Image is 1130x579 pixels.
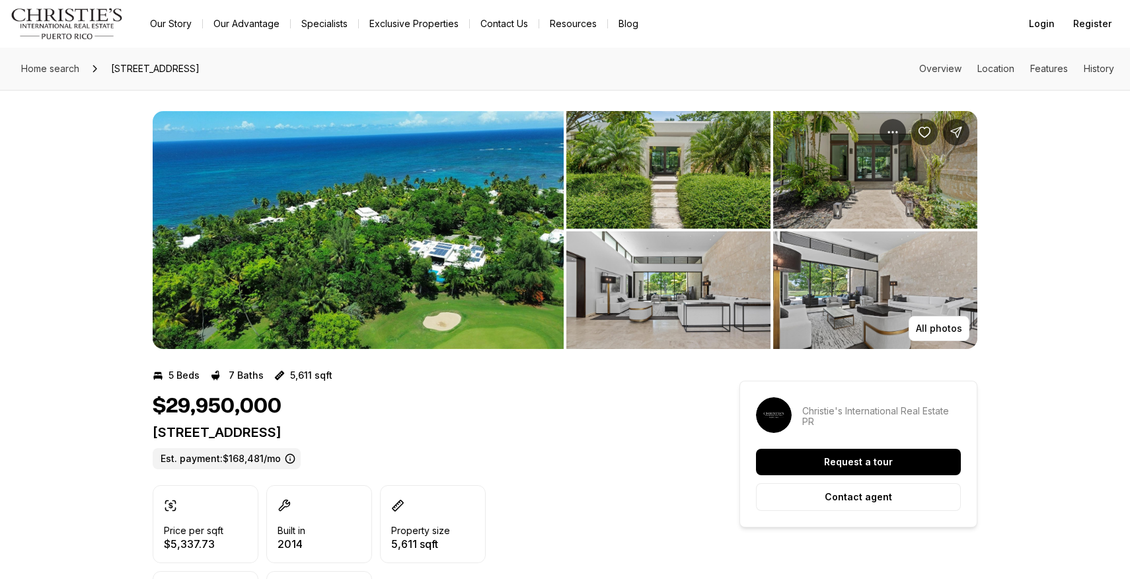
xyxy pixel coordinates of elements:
[229,370,264,381] p: 7 Baths
[391,525,450,536] p: Property size
[153,394,282,419] h1: $29,950,000
[566,111,977,349] li: 2 of 19
[106,58,205,79] span: [STREET_ADDRESS]
[1073,19,1111,29] span: Register
[773,231,977,349] button: View image gallery
[139,15,202,33] a: Our Story
[919,63,961,74] a: Skip to: Overview
[977,63,1014,74] a: Skip to: Location
[169,370,200,381] p: 5 Beds
[11,8,124,40] img: logo
[756,483,961,511] button: Contact agent
[16,58,85,79] a: Home search
[290,370,332,381] p: 5,611 sqft
[153,448,301,469] label: Est. payment: $168,481/mo
[153,111,564,349] button: View image gallery
[153,111,977,349] div: Listing Photos
[1029,19,1055,29] span: Login
[802,406,961,427] p: Christie's International Real Estate PR
[1084,63,1114,74] a: Skip to: History
[210,365,264,386] button: 7 Baths
[203,15,290,33] a: Our Advantage
[756,449,961,475] button: Request a tour
[539,15,607,33] a: Resources
[164,525,223,536] p: Price per sqft
[1030,63,1068,74] a: Skip to: Features
[566,111,771,229] button: View image gallery
[919,63,1114,74] nav: Page section menu
[278,539,305,549] p: 2014
[164,539,223,549] p: $5,337.73
[359,15,469,33] a: Exclusive Properties
[911,119,938,145] button: Save Property: 200 DORADO BEACH DR #3
[824,457,893,467] p: Request a tour
[943,119,969,145] button: Share Property: 200 DORADO BEACH DR #3
[153,111,564,349] li: 1 of 19
[1021,11,1063,37] button: Login
[153,424,692,440] p: [STREET_ADDRESS]
[880,119,906,145] button: Property options
[470,15,539,33] button: Contact Us
[1065,11,1119,37] button: Register
[608,15,649,33] a: Blog
[278,525,305,536] p: Built in
[916,323,962,334] p: All photos
[21,63,79,74] span: Home search
[825,492,892,502] p: Contact agent
[773,111,977,229] button: View image gallery
[566,231,771,349] button: View image gallery
[391,539,450,549] p: 5,611 sqft
[291,15,358,33] a: Specialists
[909,316,969,341] button: All photos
